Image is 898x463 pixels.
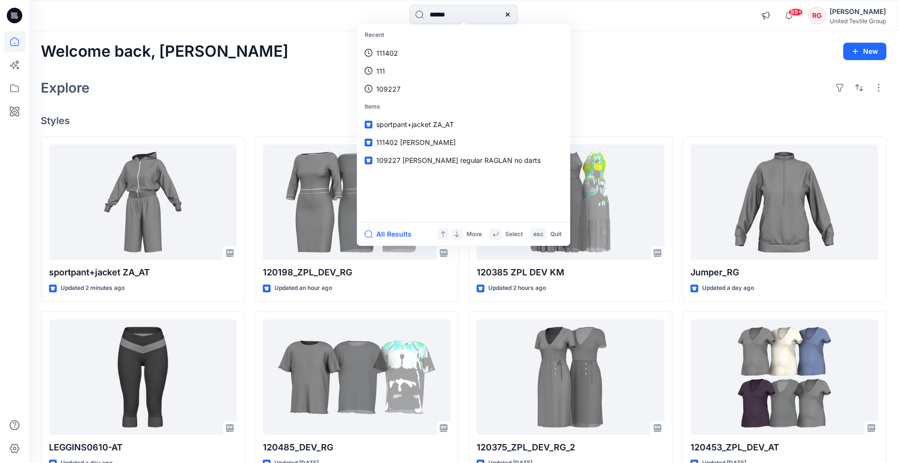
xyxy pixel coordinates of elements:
a: 120453_ZPL_DEV_AT [690,319,878,435]
button: All Results [365,228,418,240]
button: New [843,43,886,60]
div: [PERSON_NAME] [830,6,886,17]
p: 109227 [376,84,401,94]
a: LEGGINS0610-AT [49,319,237,435]
p: Updated 2 minutes ago [61,283,125,293]
p: 111 [376,66,385,76]
a: Jumper_RG [690,144,878,260]
span: 99+ [788,8,803,16]
a: 111402 [PERSON_NAME] [359,133,568,151]
p: Updated an hour ago [274,283,332,293]
span: sportpant+jacket ZA_AT [376,120,454,128]
span: 109227 [PERSON_NAME] regular RAGLAN no darts [376,156,541,164]
p: esc [533,229,544,239]
span: 111402 [PERSON_NAME] [376,138,456,146]
p: 120198_ZPL_DEV_RG [263,266,450,279]
a: sportpant+jacket ZA_AT [359,115,568,133]
p: 111402 [376,48,398,58]
p: Quit [550,229,561,239]
h2: Explore [41,80,90,96]
p: sportpant+jacket ZA_AT [49,266,237,279]
p: Jumper_RG [690,266,878,279]
a: 120385 ZPL DEV KM [477,144,664,260]
p: Select [505,229,523,239]
h4: Styles [41,115,886,127]
p: Updated a day ago [702,283,754,293]
a: 111402 [359,44,568,62]
a: sportpant+jacket ZA_AT [49,144,237,260]
p: 120453_ZPL_DEV_AT [690,441,878,454]
a: 109227 [359,80,568,98]
a: 120375_ZPL_DEV_RG_2 [477,319,664,435]
a: 109227 [PERSON_NAME] regular RAGLAN no darts [359,151,568,169]
p: Recent [359,26,568,44]
p: 120375_ZPL_DEV_RG_2 [477,441,664,454]
a: 120485_DEV_RG [263,319,450,435]
p: LEGGINS0610-AT [49,441,237,454]
p: 120385 ZPL DEV KM [477,266,664,279]
a: 120198_ZPL_DEV_RG [263,144,450,260]
p: 120485_DEV_RG [263,441,450,454]
div: RG [808,7,826,24]
div: United Textile Group [830,17,886,25]
a: 111 [359,62,568,80]
p: Updated 2 hours ago [488,283,546,293]
h2: Welcome back, [PERSON_NAME] [41,43,289,61]
p: Move [466,229,482,239]
p: Items [359,98,568,116]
